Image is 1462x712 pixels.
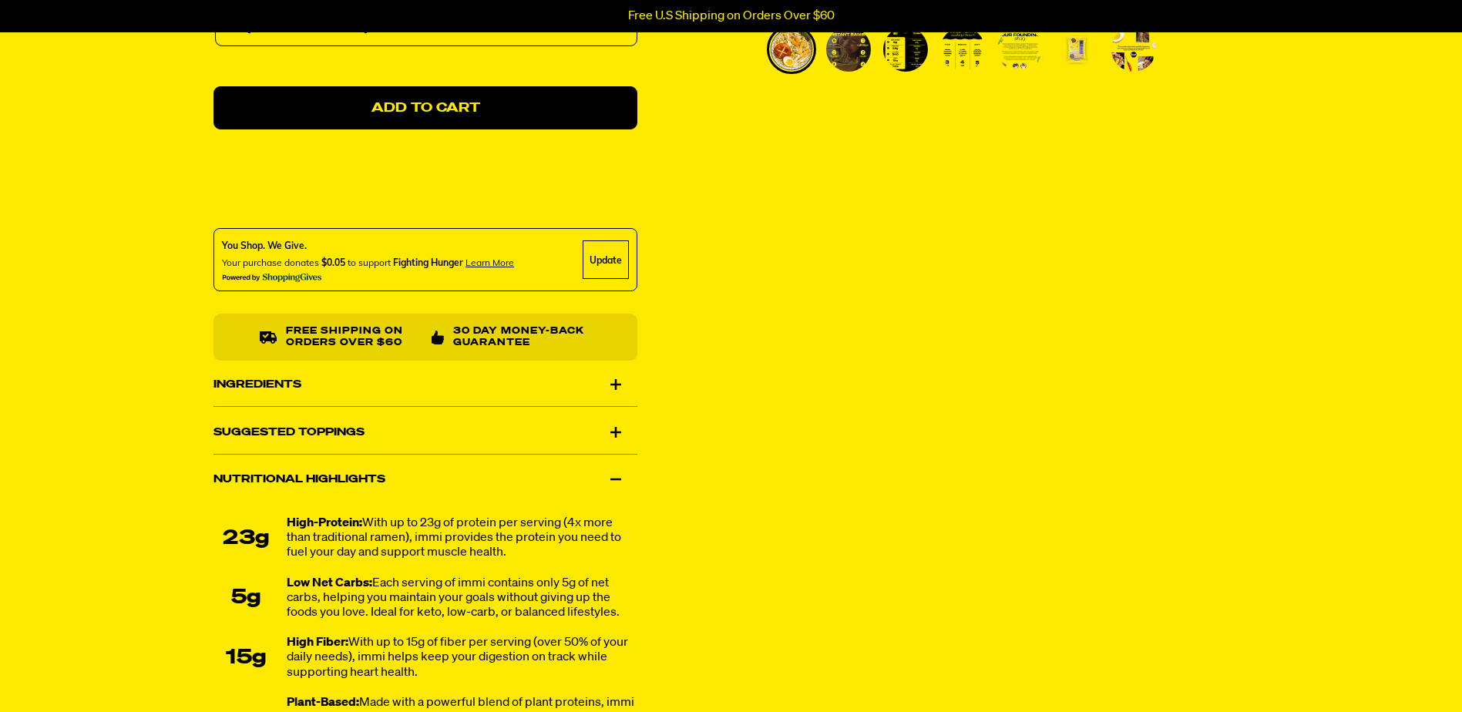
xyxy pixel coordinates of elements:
[287,517,362,529] strong: High-Protein:
[393,257,463,269] span: Fighting Hunger
[881,25,930,74] li: Go to slide 3
[285,327,418,349] p: Free shipping on orders over $60
[213,647,279,670] div: 15g
[938,25,987,74] li: Go to slide 4
[767,25,816,74] li: Go to slide 1
[287,516,637,561] div: With up to 23g of protein per serving (4x more than traditional ramen), immi provides the protein...
[8,641,163,704] iframe: Marketing Popup
[213,411,637,454] div: Suggested Toppings
[371,102,479,115] span: Add to Cart
[997,27,1042,72] img: Roasted "Pork" Tonkotsu Ramen
[213,527,279,550] div: 23g
[700,25,1218,74] div: PDP main carousel thumbnails
[213,363,637,406] div: Ingredients
[826,27,871,72] img: Roasted "Pork" Tonkotsu Ramen
[628,9,835,23] p: Free U.S Shipping on Orders Over $60
[287,636,637,681] div: With up to 15g of fiber per serving (over 50% of your daily needs), immi helps keep your digestio...
[222,274,322,284] img: Powered By ShoppingGives
[465,257,514,269] span: Learn more about donating
[348,257,391,269] span: to support
[1111,27,1156,72] img: Roasted "Pork" Tonkotsu Ramen
[287,577,372,589] strong: Low Net Carbs:
[213,458,637,501] div: Nutritional Highlights
[222,240,514,254] div: You Shop. We Give.
[287,697,359,709] strong: Plant-Based:
[453,327,591,349] p: 30 Day Money-Back Guarantee
[213,87,637,130] a: Add to Cart
[940,27,985,72] img: Roasted "Pork" Tonkotsu Ramen
[1054,27,1099,72] img: Roasted "Pork" Tonkotsu Ramen
[287,637,348,650] strong: High Fiber:
[287,576,637,621] div: Each serving of immi contains only 5g of net carbs, helping you maintain your goals without givin...
[824,25,873,74] li: Go to slide 2
[222,257,319,269] span: Your purchase donates
[583,241,629,280] div: Update Cause Button
[321,257,345,269] span: $0.05
[1052,25,1101,74] li: Go to slide 6
[995,25,1044,74] li: Go to slide 5
[769,27,814,72] img: Roasted "Pork" Tonkotsu Ramen
[213,587,279,610] div: 5g
[1109,25,1158,74] li: Go to slide 7
[883,27,928,72] img: Roasted "Pork" Tonkotsu Ramen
